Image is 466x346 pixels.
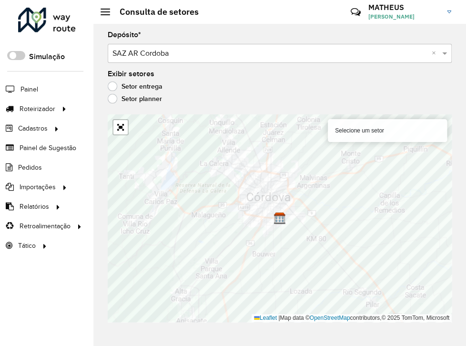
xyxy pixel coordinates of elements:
span: Clear all [432,48,440,59]
span: Roteirizador [20,104,55,114]
span: Importações [20,182,56,192]
span: Painel [20,84,38,94]
span: Painel de Sugestão [20,143,76,153]
span: Pedidos [18,163,42,173]
h2: Consulta de setores [110,7,199,17]
label: Exibir setores [108,68,154,80]
a: Abrir mapa em tela cheia [113,120,128,134]
label: Setor planner [108,94,162,103]
a: Leaflet [254,315,277,321]
label: Setor entrega [108,81,162,91]
span: Relatórios [20,202,49,212]
span: Retroalimentação [20,221,71,231]
label: Simulação [29,51,65,62]
span: Tático [18,241,36,251]
a: OpenStreetMap [310,315,350,321]
span: Cadastros [18,123,48,133]
span: [PERSON_NAME] [368,12,440,21]
h3: MATHEUS [368,3,440,12]
span: | [278,315,280,321]
div: Map data © contributors,© 2025 TomTom, Microsoft [252,314,452,322]
label: Depósito [108,29,141,41]
div: Selecione um setor [328,119,447,142]
a: Contato Rápido [345,2,366,22]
